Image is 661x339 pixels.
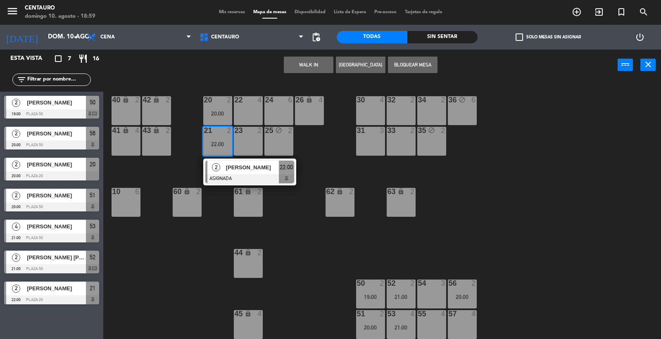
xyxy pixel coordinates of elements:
span: 7 [68,54,71,64]
i: lock [153,96,160,103]
div: 20:00 [203,111,232,116]
span: [PERSON_NAME] [226,163,279,172]
span: 2 [12,130,20,138]
div: 4 [441,310,446,318]
div: 2 [257,188,262,195]
div: 40 [112,96,113,104]
i: lock [336,188,343,195]
div: 2 [257,249,262,256]
span: [PERSON_NAME] [27,98,86,107]
span: Mis reservas [215,10,249,14]
span: 2 [12,99,20,107]
i: lock [183,188,190,195]
i: restaurant [78,54,88,64]
i: arrow_drop_down [71,32,81,42]
span: 2 [12,254,20,262]
i: block [428,127,435,134]
span: check_box_outline_blank [516,33,523,41]
span: 2 [12,192,20,200]
span: [PERSON_NAME] [27,191,86,200]
div: 55 [418,310,418,318]
span: [PERSON_NAME] [27,129,86,138]
span: Mapa de mesas [249,10,290,14]
i: exit_to_app [594,7,604,17]
div: 2 [471,280,476,287]
i: power_settings_new [635,32,645,42]
div: 2 [196,188,201,195]
span: 20 [90,159,95,169]
div: Centauro [25,4,95,12]
i: search [639,7,649,17]
div: 20 [204,96,204,104]
div: 54 [418,280,418,287]
div: 2 [441,127,446,134]
i: filter_list [17,75,26,85]
span: Cena [100,34,115,40]
div: 2 [441,96,446,104]
i: add_circle_outline [572,7,582,17]
div: 20:00 [356,325,385,330]
i: lock [245,310,252,317]
div: 2 [410,96,415,104]
span: Tarjetas de regalo [401,10,447,14]
div: 2 [410,188,415,195]
div: 34 [418,96,418,104]
span: Lista de Espera [330,10,370,14]
div: 3 [380,127,385,134]
span: 16 [93,54,99,64]
div: 2 [288,127,293,134]
i: power_input [621,59,630,69]
div: 2 [135,96,140,104]
div: 4 [135,127,140,134]
div: 4 [257,310,262,318]
span: Pre-acceso [370,10,401,14]
div: 6 [135,188,140,195]
div: 2 [227,96,232,104]
div: 22:00 [203,141,232,147]
span: 22:00 [280,162,293,172]
div: 4 [410,310,415,318]
i: lock [245,249,252,256]
div: 4 [257,96,262,104]
span: 52 [90,252,95,262]
i: crop_square [53,54,63,64]
span: Centauro [211,34,239,40]
i: close [643,59,653,69]
div: 2 [166,96,171,104]
i: lock [122,96,129,103]
span: pending_actions [311,32,321,42]
div: 41 [112,127,113,134]
div: 4 [380,96,385,104]
i: menu [6,5,19,17]
div: 21:00 [387,294,416,300]
div: 21 [204,127,204,134]
i: lock [122,127,129,134]
div: 35 [418,127,418,134]
i: block [459,96,466,103]
div: 4 [319,96,323,104]
span: 50 [90,97,95,107]
i: block [275,127,282,134]
div: 3 [441,280,446,287]
span: 2 [12,161,20,169]
div: 4 [471,310,476,318]
span: [PERSON_NAME] [27,160,86,169]
div: 25 [265,127,266,134]
div: 2 [380,310,385,318]
input: Filtrar por nombre... [26,75,90,84]
span: Disponibilidad [290,10,330,14]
